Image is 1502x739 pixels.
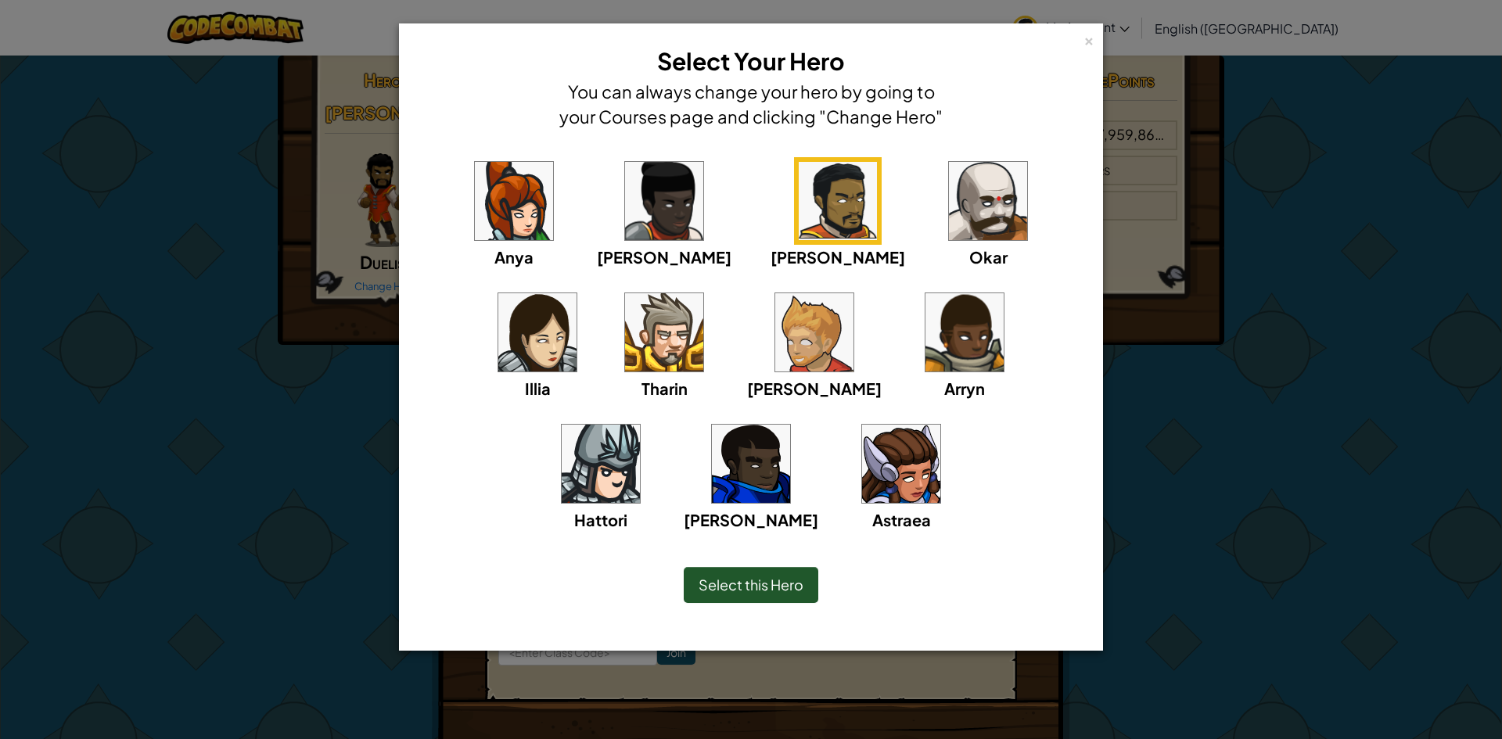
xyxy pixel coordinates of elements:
[712,425,790,503] img: portrait.png
[574,510,627,529] span: Hattori
[969,247,1008,267] span: Okar
[625,293,703,371] img: portrait.png
[597,247,731,267] span: [PERSON_NAME]
[699,576,803,594] span: Select this Hero
[555,44,947,79] h3: Select Your Hero
[747,378,882,398] span: [PERSON_NAME]
[525,378,551,398] span: Illia
[625,162,703,240] img: portrait.png
[555,79,947,129] h4: You can always change your hero by going to your Courses page and clicking "Change Hero"
[949,162,1027,240] img: portrait.png
[799,162,877,240] img: portrait.png
[641,378,688,398] span: Tharin
[562,425,640,503] img: portrait.png
[494,247,534,267] span: Anya
[775,293,853,371] img: portrait.png
[498,293,577,371] img: portrait.png
[944,378,985,398] span: Arryn
[1083,30,1094,47] div: ×
[771,247,905,267] span: [PERSON_NAME]
[684,510,818,529] span: [PERSON_NAME]
[925,293,1004,371] img: portrait.png
[475,162,553,240] img: portrait.png
[872,510,931,529] span: Astraea
[862,425,940,503] img: portrait.png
